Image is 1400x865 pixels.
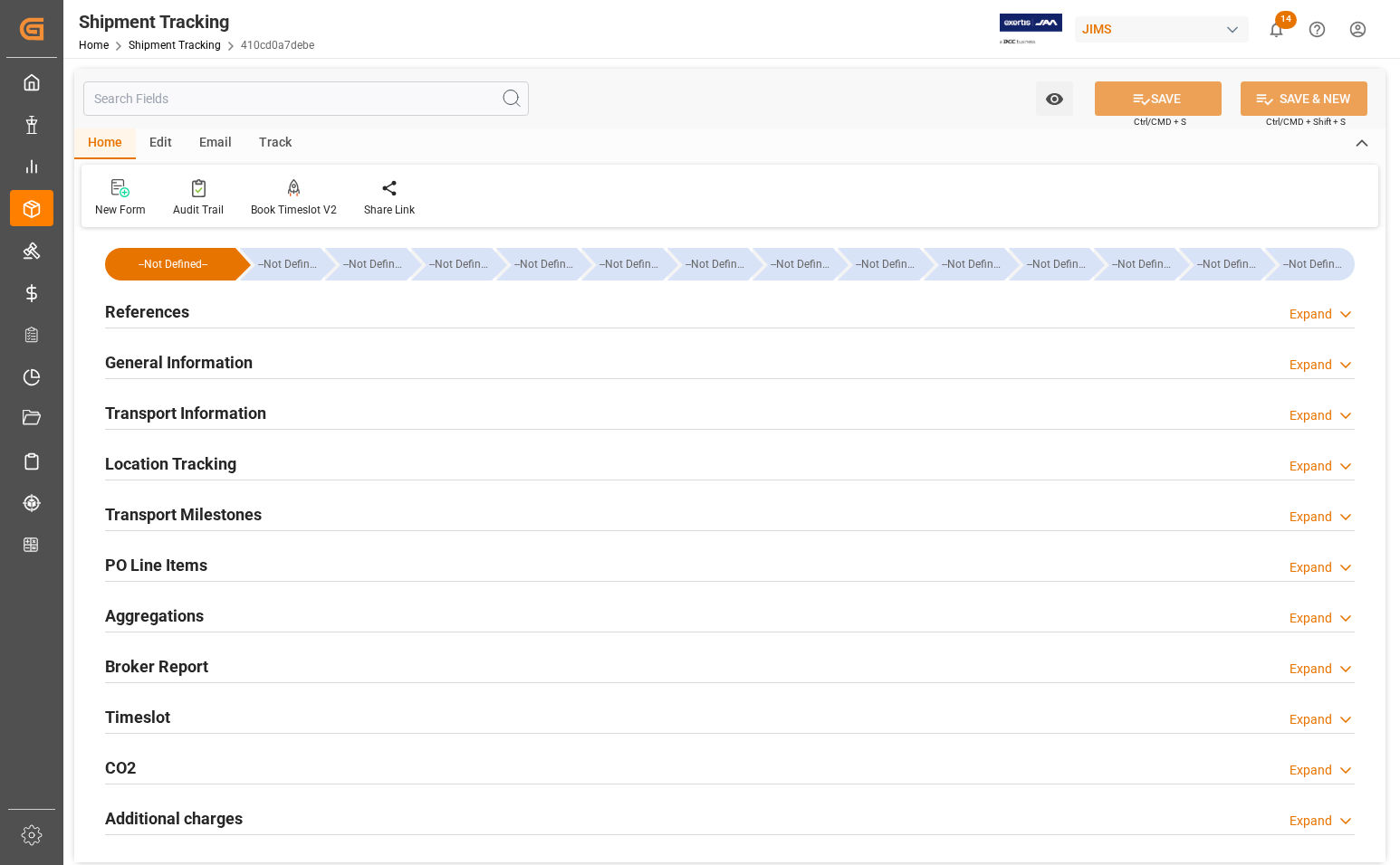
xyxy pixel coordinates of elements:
div: --Not Defined-- [429,248,492,280]
div: --Not Defined-- [599,248,662,280]
div: --Not Defined-- [343,248,406,280]
div: Expand [1290,356,1332,375]
span: Ctrl/CMD + S [1134,115,1186,128]
div: --Not Defined-- [1094,248,1175,280]
div: Expand [1290,660,1332,679]
div: Track [245,128,305,159]
div: Edit [136,128,186,159]
h2: References [105,299,189,324]
div: --Not Defined-- [496,248,577,280]
div: --Not Defined-- [258,248,321,280]
div: Shipment Tracking [79,8,314,35]
div: Expand [1290,609,1332,628]
h2: Additional charges [105,806,243,831]
div: --Not Defined-- [942,248,1004,280]
div: New Form [95,202,146,218]
div: --Not Defined-- [105,248,235,280]
div: --Not Defined-- [771,248,833,280]
h2: Timeslot [105,705,170,729]
div: --Not Defined-- [1265,248,1355,280]
button: Help Center [1297,9,1338,50]
h2: CO2 [105,756,136,780]
div: Expand [1290,457,1332,476]
div: JIMS [1075,16,1249,43]
input: Search Fields [83,81,529,116]
div: --Not Defined-- [753,248,833,280]
button: open menu [1036,81,1073,116]
div: Audit Trail [173,202,224,218]
a: Shipment Tracking [129,39,221,52]
div: --Not Defined-- [1027,248,1089,280]
div: --Not Defined-- [838,248,918,280]
h2: Transport Milestones [105,502,262,527]
button: show 14 new notifications [1256,9,1297,50]
div: --Not Defined-- [581,248,662,280]
div: --Not Defined-- [1197,248,1260,280]
h2: Broker Report [105,654,208,679]
div: --Not Defined-- [514,248,577,280]
div: --Not Defined-- [123,248,223,280]
div: --Not Defined-- [1009,248,1089,280]
h2: Transport Information [105,401,266,425]
div: --Not Defined-- [1179,248,1260,280]
div: Expand [1290,761,1332,780]
a: Home [79,39,109,52]
button: SAVE [1095,81,1222,116]
h2: PO Line Items [105,553,207,577]
div: --Not Defined-- [856,248,918,280]
div: Home [74,128,136,159]
div: Expand [1290,305,1332,324]
button: SAVE & NEW [1241,81,1367,116]
img: Exertis%20JAM%20-%20Email%20Logo.jpg_1722504956.jpg [1000,14,1062,45]
div: --Not Defined-- [1283,248,1346,280]
h2: Aggregations [105,604,204,628]
div: --Not Defined-- [325,248,406,280]
span: Ctrl/CMD + Shift + S [1266,115,1346,128]
div: Expand [1290,812,1332,831]
div: Book Timeslot V2 [251,202,337,218]
span: 14 [1275,11,1297,29]
div: Expand [1290,710,1332,729]
div: --Not Defined-- [924,248,1004,280]
div: --Not Defined-- [411,248,492,280]
div: Email [186,128,245,159]
h2: Location Tracking [105,452,236,476]
button: JIMS [1075,12,1256,46]
div: Expand [1290,406,1332,425]
div: Share Link [364,202,415,218]
div: --Not Defined-- [240,248,321,280]
div: --Not Defined-- [667,248,748,280]
h2: General Information [105,350,253,375]
div: Expand [1290,558,1332,577]
div: --Not Defined-- [1112,248,1175,280]
div: Expand [1290,508,1332,527]
div: --Not Defined-- [686,248,748,280]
